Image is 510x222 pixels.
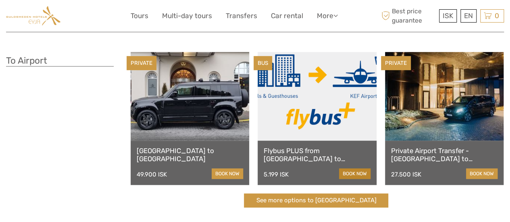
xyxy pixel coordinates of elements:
[466,168,498,179] a: book now
[379,7,437,25] span: Best price guarantee
[264,171,289,178] div: 5.199 ISK
[11,14,91,21] p: We're away right now. Please check back later!
[162,10,212,22] a: Multi-day tours
[317,10,338,22] a: More
[381,56,411,70] div: PRIVATE
[244,193,388,207] a: See more options to [GEOGRAPHIC_DATA]
[6,55,114,66] h3: To Airport
[391,171,421,178] div: 27.500 ISK
[460,9,477,23] div: EN
[443,12,453,20] span: ISK
[137,171,167,178] div: 49.900 ISK
[131,10,148,22] a: Tours
[493,12,500,20] span: 0
[271,10,303,22] a: Car rental
[226,10,257,22] a: Transfers
[339,168,371,179] a: book now
[212,168,243,179] a: book now
[264,147,370,163] a: Flybus PLUS from [GEOGRAPHIC_DATA] to [GEOGRAPHIC_DATA]
[391,147,498,163] a: Private Airport Transfer - [GEOGRAPHIC_DATA] to [GEOGRAPHIC_DATA]
[137,147,243,163] a: [GEOGRAPHIC_DATA] to [GEOGRAPHIC_DATA]
[6,6,60,26] img: Guldsmeden Eyja
[254,56,272,70] div: BUS
[93,12,102,22] button: Open LiveChat chat widget
[127,56,156,70] div: PRIVATE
